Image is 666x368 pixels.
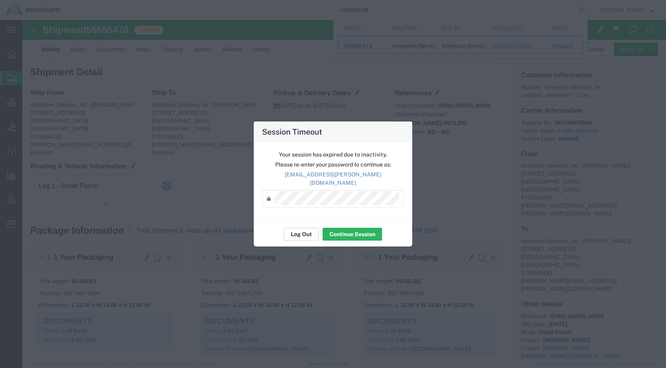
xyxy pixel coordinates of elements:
p: Your session has expired due to inactivity. [262,151,404,159]
button: Log Out [284,228,319,241]
h4: Session Timeout [262,126,322,137]
button: Continue Session [323,228,382,241]
p: [EMAIL_ADDRESS][PERSON_NAME][DOMAIN_NAME] [262,170,404,187]
p: Please re-enter your password to continue as: [262,161,404,169]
